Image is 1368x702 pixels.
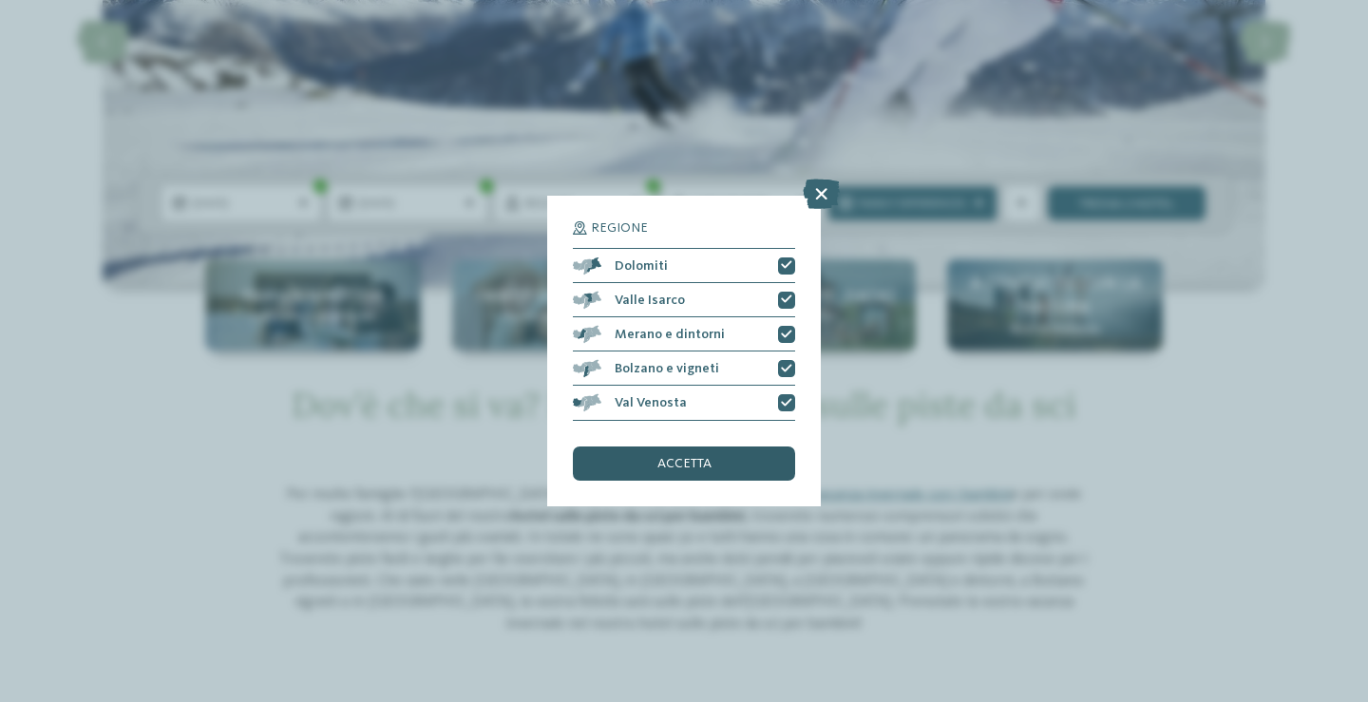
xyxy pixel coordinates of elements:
[615,396,687,409] span: Val Venosta
[591,221,648,235] span: Regione
[615,259,668,273] span: Dolomiti
[615,294,685,307] span: Valle Isarco
[615,328,725,341] span: Merano e dintorni
[657,457,712,470] span: accetta
[615,362,719,375] span: Bolzano e vigneti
